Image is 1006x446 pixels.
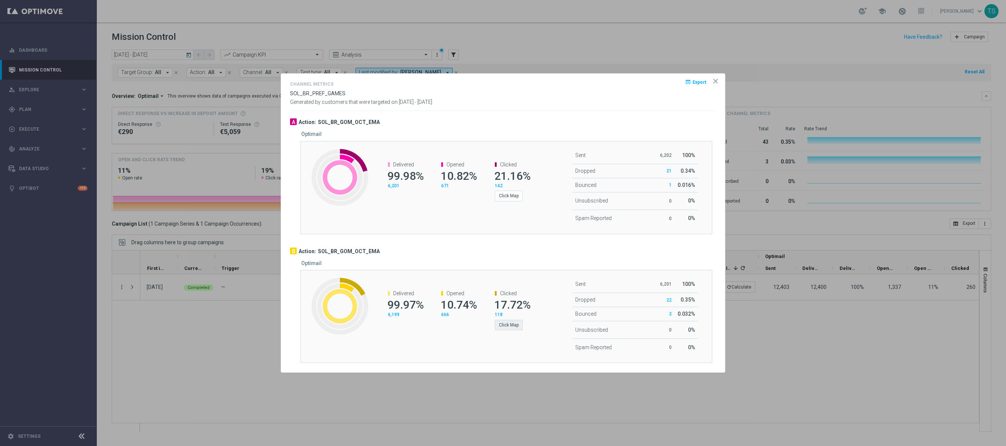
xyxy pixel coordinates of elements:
[575,344,612,350] span: Spam Reported
[678,311,695,317] span: 0.032%
[500,162,517,168] span: Clicked
[301,131,322,137] h5: Optimail
[500,290,517,296] span: Clicked
[693,80,706,85] span: Export
[669,311,672,316] span: 2
[682,152,695,158] span: 100%
[393,290,414,296] span: Delivered
[290,90,346,96] span: SOL_BR_PREF_GAMES
[666,168,672,173] span: 21
[494,169,531,182] span: 21.16%
[681,297,695,303] span: 0.35%
[299,248,316,255] h3: Action:
[678,182,695,188] span: 0.016%
[575,152,586,158] span: Sent
[388,298,424,311] span: 99.97%
[446,162,464,168] span: Opened
[657,216,672,222] p: 0
[688,198,695,204] span: 0%
[681,168,695,174] span: 0.34%
[399,99,432,105] span: [DATE] - [DATE]
[388,169,424,182] span: 99.98%
[495,320,523,330] button: Click Map
[657,281,672,287] p: 6,201
[575,327,608,333] span: Unsubscribed
[318,119,380,125] h3: SOL_BR_GOM_OCT_EMA
[388,312,399,317] span: 6,199
[290,99,398,105] span: Generated by customers that were targeted on
[688,215,695,221] span: 0%
[688,327,695,333] span: 0%
[495,312,503,317] span: 118
[657,152,672,158] p: 6,202
[388,183,399,188] span: 6,201
[657,198,672,204] p: 0
[575,297,595,303] span: Dropped
[575,168,595,174] span: Dropped
[494,298,531,311] span: 17.72%
[575,281,586,287] span: Sent
[495,183,503,188] span: 142
[495,191,523,201] button: Click Map
[712,77,719,85] opti-icon: icon
[682,281,695,287] span: 100%
[669,182,672,188] span: 1
[441,183,449,188] span: 671
[575,182,596,188] span: Bounced
[575,198,608,204] span: Unsubscribed
[684,77,707,86] button: open_in_browser Export
[441,312,449,317] span: 666
[393,162,414,168] span: Delivered
[575,311,596,317] span: Bounced
[657,344,672,350] p: 0
[290,118,297,125] div: A
[301,260,322,266] h5: Optimail
[290,248,297,254] div: B
[666,297,672,303] span: 22
[657,327,672,333] p: 0
[685,79,691,85] i: open_in_browser
[318,248,380,255] h3: SOL_BR_GOM_OCT_EMA
[290,82,334,87] h4: Channel Metrics
[441,298,477,311] span: 10.74%
[575,215,612,221] span: Spam Reported
[299,119,316,125] h3: Action:
[446,290,464,296] span: Opened
[688,344,695,350] span: 0%
[441,169,477,182] span: 10.82%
